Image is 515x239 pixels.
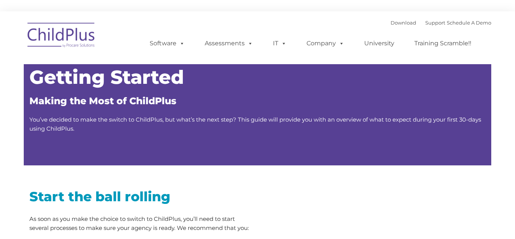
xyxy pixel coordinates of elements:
p: As soon as you make the choice to switch to ChildPlus, you’ll need to start several processes to ... [29,214,252,233]
a: Support [425,20,445,26]
a: Training Scramble!! [407,36,479,51]
h2: Start the ball rolling [29,188,252,205]
a: University [357,36,402,51]
a: Assessments [197,36,261,51]
a: IT [265,36,294,51]
font: | [391,20,491,26]
span: Getting Started [29,66,184,89]
a: Company [299,36,352,51]
a: Schedule A Demo [447,20,491,26]
a: Software [142,36,192,51]
a: Download [391,20,416,26]
span: You’ve decided to make the switch to ChildPlus, but what’s the next step? This guide will provide... [29,116,481,132]
span: Making the Most of ChildPlus [29,95,176,106]
img: ChildPlus by Procare Solutions [24,17,99,55]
